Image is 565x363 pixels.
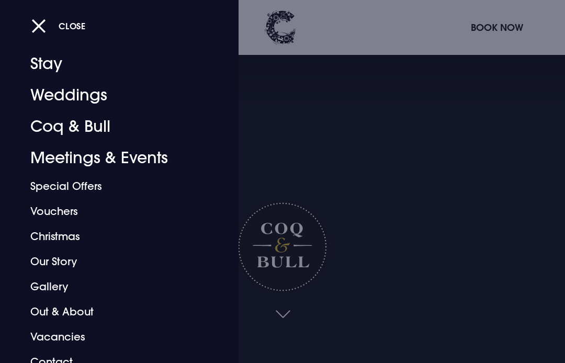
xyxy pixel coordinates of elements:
[30,249,194,274] a: Our Story
[59,20,86,31] span: Close
[30,48,194,80] a: Stay
[30,224,194,249] a: Christmas
[30,174,194,199] a: Special Offers
[30,80,194,111] a: Weddings
[30,111,194,142] a: Coq & Bull
[30,299,194,324] a: Out & About
[30,274,194,299] a: Gallery
[30,142,194,174] a: Meetings & Events
[30,324,194,349] a: Vacancies
[31,15,86,37] button: Close
[30,199,194,224] a: Vouchers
